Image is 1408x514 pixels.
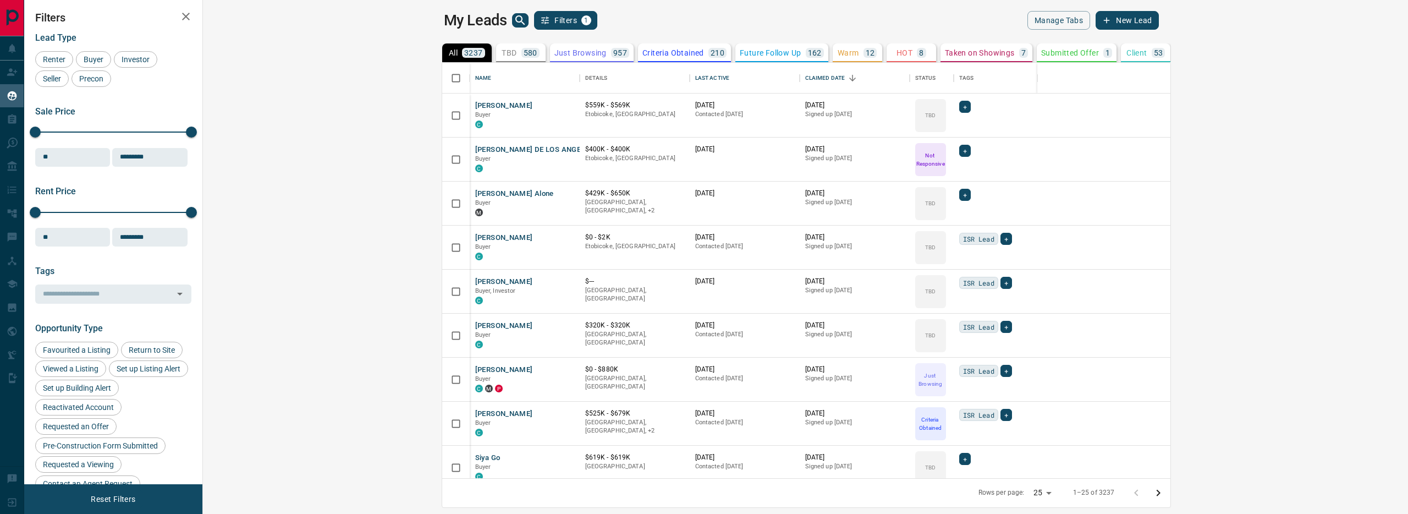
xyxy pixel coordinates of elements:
div: Set up Listing Alert [109,360,188,377]
p: 957 [613,49,627,57]
div: Viewed a Listing [35,360,106,377]
span: Lead Type [35,32,76,43]
div: Claimed Date [800,63,910,94]
div: condos.ca [475,253,483,260]
div: + [1000,365,1012,377]
span: Seller [39,74,65,83]
p: TBD [925,243,936,251]
p: TBD [925,463,936,472]
h2: Filters [35,11,191,24]
span: ISR Lead [963,365,994,376]
div: Renter [35,51,73,68]
p: [DATE] [695,453,794,462]
button: Reset Filters [84,490,142,508]
p: Contacted [DATE] [695,110,794,119]
div: mrloft.ca [475,209,483,216]
p: 7 [1021,49,1026,57]
p: [GEOGRAPHIC_DATA], [GEOGRAPHIC_DATA] [585,286,684,303]
span: Requested an Offer [39,422,113,431]
button: search button [512,13,529,28]
div: Pre-Construction Form Submitted [35,438,166,454]
div: condos.ca [475,121,483,128]
span: Tags [35,266,54,276]
p: HOT [897,49,912,57]
span: Return to Site [125,346,179,354]
p: [DATE] [695,409,794,418]
span: Viewed a Listing [39,364,102,373]
p: 1 [1105,49,1110,57]
p: Future Follow Up [740,49,801,57]
p: Signed up [DATE] [805,418,904,427]
p: $619K - $619K [585,453,684,462]
div: condos.ca [475,473,483,480]
button: [PERSON_NAME] [475,365,533,375]
div: Last Active [690,63,800,94]
button: [PERSON_NAME] [475,321,533,331]
p: Not Responsive [916,151,945,168]
div: property.ca [495,385,503,392]
div: + [1000,321,1012,333]
p: $0 - $880K [585,365,684,374]
span: Favourited a Listing [39,346,114,354]
span: Buyer [475,243,491,250]
button: Sort [845,70,860,86]
p: Client [1126,49,1147,57]
p: Just Browsing [916,371,945,388]
p: $400K - $400K [585,145,684,154]
span: Buyer [475,419,491,426]
div: + [1000,233,1012,245]
p: Signed up [DATE] [805,286,904,295]
span: Requested a Viewing [39,460,118,469]
p: Contacted [DATE] [695,374,794,383]
span: Buyer [475,199,491,206]
p: Just Browsing [554,49,607,57]
p: Taken on Showings [945,49,1015,57]
div: condos.ca [475,385,483,392]
div: Contact an Agent Request [35,475,140,492]
span: ISR Lead [963,409,994,420]
p: $320K - $320K [585,321,684,330]
span: Renter [39,55,69,64]
p: Signed up [DATE] [805,154,904,163]
p: TBD [925,199,936,207]
p: [DATE] [805,365,904,374]
p: Contacted [DATE] [695,462,794,471]
div: Return to Site [121,342,183,358]
p: 3237 [464,49,483,57]
div: Claimed Date [805,63,845,94]
span: + [1004,277,1008,288]
div: Favourited a Listing [35,342,118,358]
p: [DATE] [805,277,904,286]
p: Criteria Obtained [642,49,704,57]
p: 53 [1154,49,1163,57]
div: Name [475,63,492,94]
p: Contacted [DATE] [695,418,794,427]
span: Buyer [80,55,107,64]
p: 12 [866,49,875,57]
span: Rent Price [35,186,76,196]
button: [PERSON_NAME] [475,277,533,287]
p: 8 [919,49,923,57]
div: Requested a Viewing [35,456,122,473]
div: Investor [114,51,157,68]
span: + [1004,233,1008,244]
div: condos.ca [475,341,483,348]
p: [DATE] [695,145,794,154]
span: + [963,101,967,112]
p: $--- [585,277,684,286]
p: [GEOGRAPHIC_DATA] [585,462,684,471]
p: Signed up [DATE] [805,374,904,383]
p: 210 [711,49,724,57]
p: East York, Toronto [585,418,684,435]
p: All [449,49,458,57]
button: [PERSON_NAME] [475,101,533,111]
p: Signed up [DATE] [805,110,904,119]
div: Status [915,63,936,94]
div: + [1000,277,1012,289]
p: Signed up [DATE] [805,198,904,207]
p: [DATE] [695,189,794,198]
button: [PERSON_NAME] DE LOS ANGELES [PERSON_NAME] [475,145,653,155]
p: Submitted Offer [1041,49,1099,57]
p: Etobicoke, [GEOGRAPHIC_DATA] [585,154,684,163]
span: Contact an Agent Request [39,479,136,488]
